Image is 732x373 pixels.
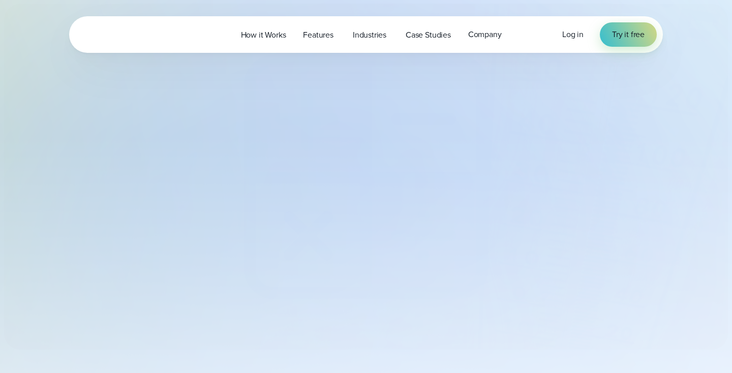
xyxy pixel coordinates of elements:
a: Case Studies [397,24,460,45]
a: Log in [562,28,584,41]
span: Industries [353,29,386,41]
span: Log in [562,28,584,40]
span: Features [303,29,333,41]
span: Try it free [612,28,645,41]
a: Try it free [600,22,657,47]
span: How it Works [241,29,286,41]
a: How it Works [232,24,295,45]
span: Case Studies [406,29,451,41]
span: Company [468,28,502,41]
